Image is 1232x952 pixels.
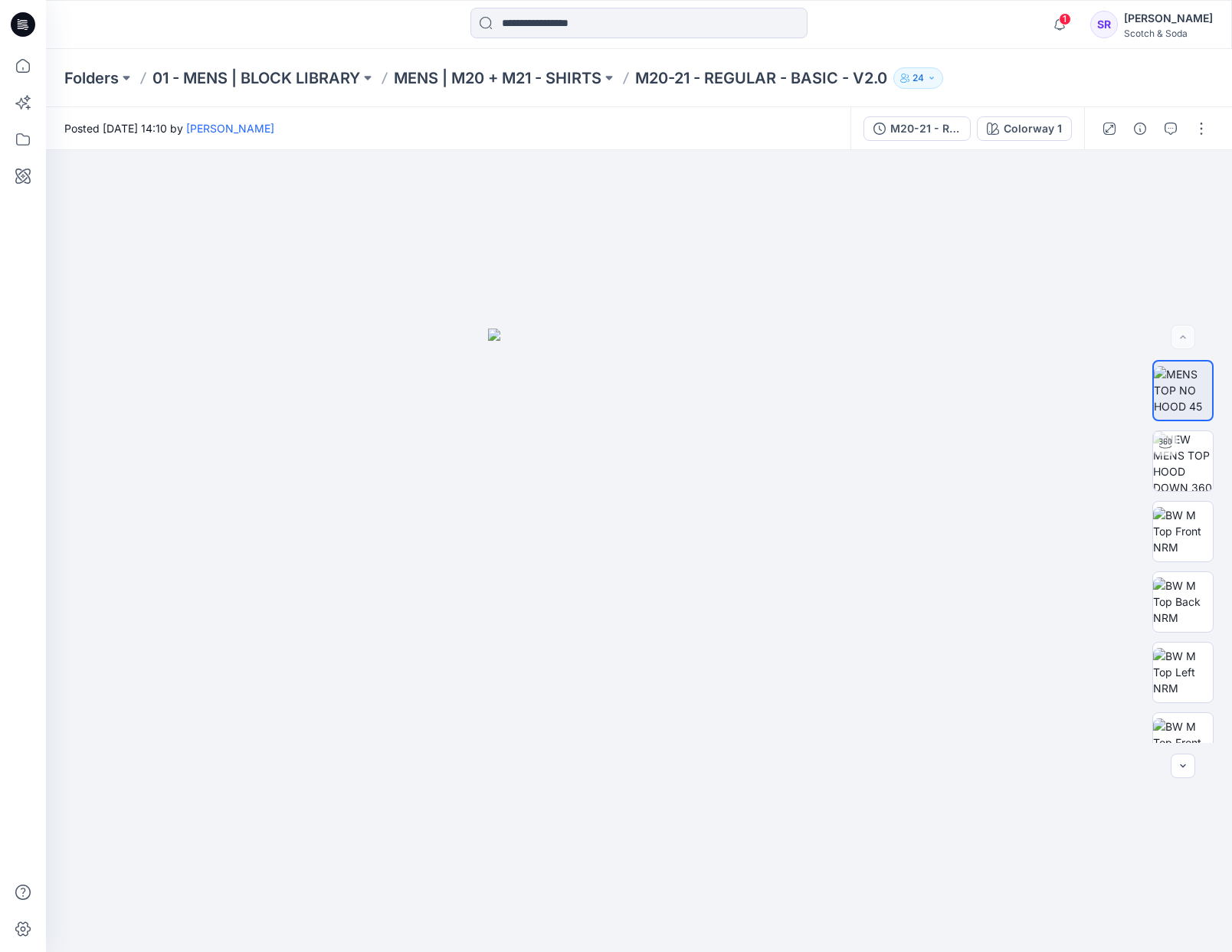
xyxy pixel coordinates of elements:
[1090,11,1118,38] div: SR
[863,116,971,141] button: M20-21 - REGULAR - BASIC - V2.0
[152,67,360,89] a: 01 - MENS | BLOCK LIBRARY
[977,116,1072,141] button: Colorway 1
[1153,431,1213,491] img: NEW MENS TOP HOOD DOWN 360
[1128,116,1152,141] button: Details
[1124,9,1213,28] div: [PERSON_NAME]
[893,67,943,89] button: 24
[64,67,119,89] a: Folders
[1059,13,1071,25] span: 1
[64,120,274,136] span: Posted [DATE] 14:10 by
[635,67,887,89] p: M20-21 - REGULAR - BASIC - V2.0
[1154,366,1212,414] img: MENS TOP NO HOOD 45
[1153,648,1213,696] img: BW M Top Left NRM
[1153,718,1213,767] img: BW M Top Front Chest NRM
[1004,120,1062,137] div: Colorway 1
[186,122,274,135] a: [PERSON_NAME]
[890,120,961,137] div: M20-21 - REGULAR - BASIC - V2.0
[913,70,924,87] p: 24
[1153,507,1213,555] img: BW M Top Front NRM
[394,67,601,89] a: MENS | M20 + M21 - SHIRTS
[1124,28,1213,39] div: Scotch & Soda
[1153,577,1213,626] img: BW M Top Back NRM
